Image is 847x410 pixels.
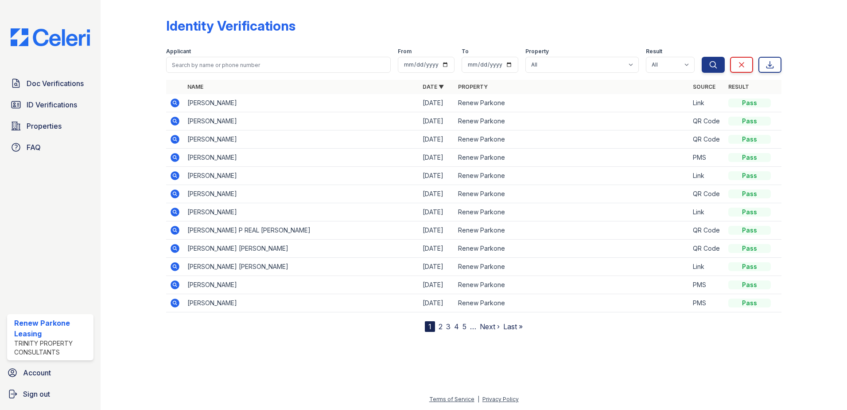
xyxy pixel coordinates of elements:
[728,153,771,162] div: Pass
[478,396,479,402] div: |
[419,203,455,221] td: [DATE]
[184,221,419,240] td: [PERSON_NAME] P REAL [PERSON_NAME]
[4,385,97,403] a: Sign out
[23,367,51,378] span: Account
[429,396,474,402] a: Terms of Service
[184,240,419,258] td: [PERSON_NAME] [PERSON_NAME]
[728,117,771,126] div: Pass
[458,83,488,90] a: Property
[462,48,469,55] label: To
[27,142,41,153] span: FAQ
[419,130,455,149] td: [DATE]
[689,167,725,185] td: Link
[419,149,455,167] td: [DATE]
[455,112,690,130] td: Renew Parkone
[184,294,419,312] td: [PERSON_NAME]
[23,389,50,399] span: Sign out
[728,262,771,271] div: Pass
[398,48,412,55] label: From
[419,240,455,258] td: [DATE]
[184,112,419,130] td: [PERSON_NAME]
[503,322,523,331] a: Last »
[184,94,419,112] td: [PERSON_NAME]
[689,185,725,203] td: QR Code
[184,203,419,221] td: [PERSON_NAME]
[728,83,749,90] a: Result
[689,294,725,312] td: PMS
[728,280,771,289] div: Pass
[480,322,500,331] a: Next ›
[419,167,455,185] td: [DATE]
[7,96,93,114] a: ID Verifications
[728,299,771,307] div: Pass
[14,339,90,357] div: Trinity Property Consultants
[187,83,203,90] a: Name
[728,208,771,217] div: Pass
[689,94,725,112] td: Link
[27,78,84,89] span: Doc Verifications
[439,322,443,331] a: 2
[728,189,771,198] div: Pass
[525,48,549,55] label: Property
[482,396,519,402] a: Privacy Policy
[689,130,725,149] td: QR Code
[689,203,725,221] td: Link
[728,244,771,253] div: Pass
[166,57,391,73] input: Search by name or phone number
[425,321,435,332] div: 1
[419,294,455,312] td: [DATE]
[693,83,715,90] a: Source
[419,276,455,294] td: [DATE]
[166,48,191,55] label: Applicant
[728,226,771,235] div: Pass
[419,112,455,130] td: [DATE]
[455,221,690,240] td: Renew Parkone
[423,83,444,90] a: Date ▼
[4,364,97,382] a: Account
[419,185,455,203] td: [DATE]
[728,99,771,107] div: Pass
[689,276,725,294] td: PMS
[728,135,771,144] div: Pass
[689,149,725,167] td: PMS
[689,258,725,276] td: Link
[4,28,97,46] img: CE_Logo_Blue-a8612792a0a2168367f1c8372b55b34899dd931a85d93a1a3d3e32e68fde9ad4.png
[14,318,90,339] div: Renew Parkone Leasing
[446,322,451,331] a: 3
[455,258,690,276] td: Renew Parkone
[689,112,725,130] td: QR Code
[455,185,690,203] td: Renew Parkone
[184,130,419,149] td: [PERSON_NAME]
[462,322,466,331] a: 5
[184,258,419,276] td: [PERSON_NAME] [PERSON_NAME]
[7,117,93,135] a: Properties
[454,322,459,331] a: 4
[455,203,690,221] td: Renew Parkone
[728,171,771,180] div: Pass
[455,149,690,167] td: Renew Parkone
[470,321,476,332] span: …
[7,75,93,92] a: Doc Verifications
[455,276,690,294] td: Renew Parkone
[419,221,455,240] td: [DATE]
[689,221,725,240] td: QR Code
[455,94,690,112] td: Renew Parkone
[184,276,419,294] td: [PERSON_NAME]
[455,167,690,185] td: Renew Parkone
[184,167,419,185] td: [PERSON_NAME]
[184,185,419,203] td: [PERSON_NAME]
[419,258,455,276] td: [DATE]
[184,149,419,167] td: [PERSON_NAME]
[27,121,62,131] span: Properties
[689,240,725,258] td: QR Code
[455,294,690,312] td: Renew Parkone
[166,18,295,34] div: Identity Verifications
[419,94,455,112] td: [DATE]
[7,138,93,156] a: FAQ
[455,240,690,258] td: Renew Parkone
[646,48,662,55] label: Result
[455,130,690,149] td: Renew Parkone
[27,99,77,110] span: ID Verifications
